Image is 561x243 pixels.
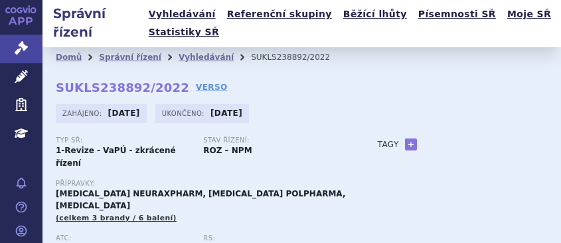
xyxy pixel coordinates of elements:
a: VERSO [196,81,228,94]
strong: [DATE] [210,109,242,118]
a: Běžící lhůty [339,5,411,23]
span: Ukončeno: [162,108,207,119]
a: Moje SŘ [503,5,555,23]
li: SUKLS238892/2022 [251,47,347,67]
p: Přípravky: [56,180,351,188]
a: Vyhledávání [179,53,234,62]
a: Písemnosti SŘ [414,5,500,23]
a: Vyhledávání [145,5,220,23]
a: Domů [56,53,82,62]
strong: [DATE] [108,109,140,118]
strong: SUKLS238892/2022 [56,81,189,95]
a: Statistiky SŘ [145,23,223,41]
a: Referenční skupiny [223,5,336,23]
span: [MEDICAL_DATA] NEURAXPHARM, [MEDICAL_DATA] POLPHARMA, [MEDICAL_DATA] [56,189,345,210]
span: (celkem 3 brandy / 6 balení) [56,214,177,222]
p: Stav řízení: [203,136,337,144]
strong: ROZ – NPM [203,146,252,155]
a: Správní řízení [99,53,161,62]
p: ATC: [56,234,190,242]
a: + [405,138,417,150]
p: Typ SŘ: [56,136,190,144]
span: Zahájeno: [62,108,104,119]
h3: Tagy [378,136,399,152]
p: RS: [203,234,337,242]
h2: Správní řízení [42,4,145,41]
strong: 1-Revize - VaPÚ - zkrácené řízení [56,146,176,167]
